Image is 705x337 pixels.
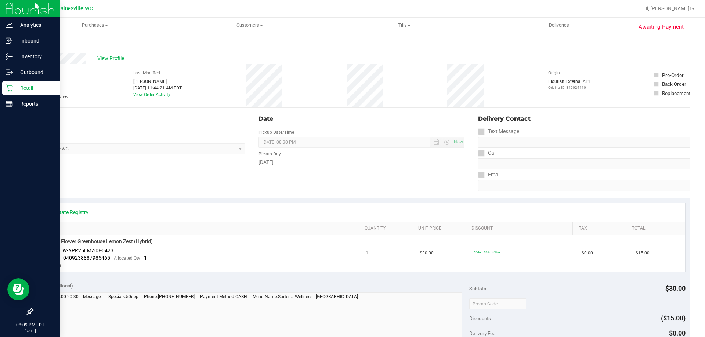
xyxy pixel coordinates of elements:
span: $30.00 [420,250,434,257]
span: 50dep: 50% off line [474,250,500,254]
div: Date [258,114,464,123]
inline-svg: Inbound [6,37,13,44]
a: Deliveries [482,18,636,33]
a: Quantity [365,226,409,231]
a: Unit Price [418,226,463,231]
span: 0409238887985465 [63,255,110,261]
a: Discount [471,226,570,231]
input: Format: (999) 999-9999 [478,137,690,148]
span: Tills [327,22,481,29]
p: Original ID: 316024110 [548,85,590,90]
p: Analytics [13,21,57,29]
a: View Order Activity [133,92,170,97]
div: Location [32,114,245,123]
span: Gainesville WC [57,6,93,12]
iframe: Resource center [7,278,29,300]
span: $0.00 [669,329,686,337]
span: Deliveries [539,22,579,29]
span: Hi, [PERSON_NAME]! [643,6,691,11]
div: Flourish External API [548,78,590,90]
span: Discounts [469,312,491,325]
p: [DATE] [3,328,57,334]
a: SKU [43,226,356,231]
span: Delivery Fee [469,330,495,336]
span: $15.00 [636,250,650,257]
span: 1 [366,250,368,257]
a: View State Registry [44,209,88,216]
label: Pickup Day [258,151,281,157]
p: Inventory [13,52,57,61]
span: 1 [144,255,147,261]
span: W-APR25LMZ03-0423 [62,248,113,253]
div: Pre-Order [662,72,684,79]
span: $0.00 [582,250,593,257]
div: Delivery Contact [478,114,690,123]
inline-svg: Inventory [6,53,13,60]
a: Total [632,226,677,231]
span: Allocated Qty [114,256,140,261]
label: Last Modified [133,70,160,76]
input: Promo Code [469,298,526,309]
div: [PERSON_NAME] [133,78,182,85]
span: FD 3.5g Flower Greenhouse Lemon Zest (Hybrid) [42,238,153,245]
p: Reports [13,99,57,108]
span: Customers [173,22,326,29]
span: View Profile [97,55,127,62]
span: $30.00 [665,285,686,292]
a: Purchases [18,18,172,33]
inline-svg: Reports [6,100,13,107]
inline-svg: Analytics [6,21,13,29]
p: Outbound [13,68,57,77]
label: Text Message [478,126,519,137]
span: ($15.00) [661,314,686,322]
p: 08:09 PM EDT [3,322,57,328]
inline-svg: Outbound [6,69,13,76]
inline-svg: Retail [6,84,13,92]
span: Subtotal [469,286,487,292]
div: Back Order [662,80,686,88]
span: Purchases [18,22,172,29]
a: Tills [327,18,481,33]
a: Customers [172,18,327,33]
label: Email [478,169,500,180]
div: Replacement [662,89,690,97]
div: [DATE] 11:44:21 AM EDT [133,85,182,91]
div: [DATE] [258,158,464,166]
label: Pickup Date/Time [258,129,294,136]
a: Tax [579,226,623,231]
label: Call [478,148,496,158]
p: Retail [13,84,57,92]
label: Origin [548,70,560,76]
input: Format: (999) 999-9999 [478,158,690,169]
p: Inbound [13,36,57,45]
span: Awaiting Payment [639,23,684,31]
